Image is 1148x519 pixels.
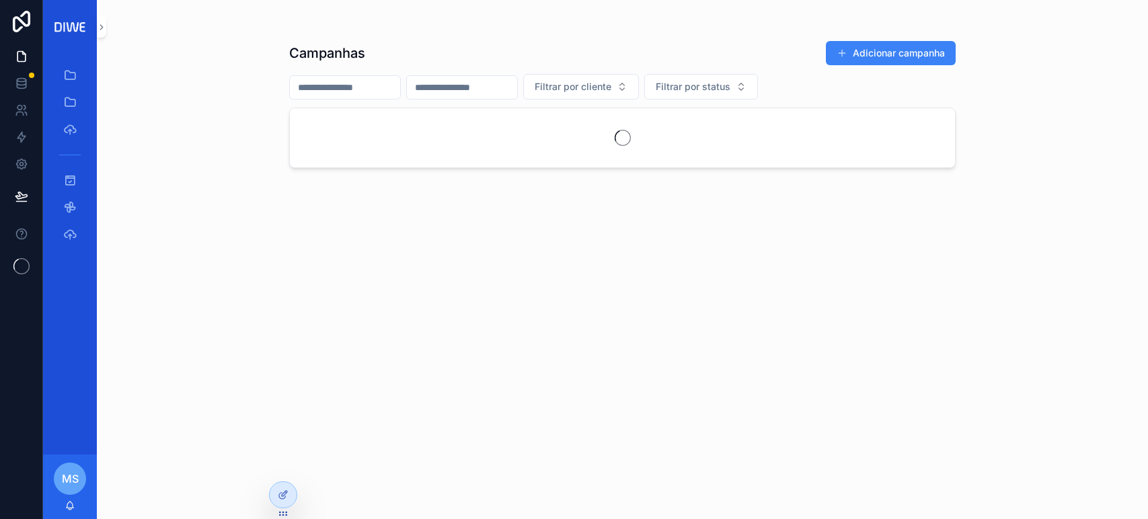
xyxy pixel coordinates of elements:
[289,44,365,63] h1: Campanhas
[43,54,97,264] div: scrollable content
[826,41,956,65] button: Adicionar campanha
[51,19,89,36] img: App logo
[62,471,79,487] span: MS
[535,80,611,93] span: Filtrar por cliente
[656,80,730,93] span: Filtrar por status
[644,74,758,99] button: Select Button
[523,74,639,99] button: Select Button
